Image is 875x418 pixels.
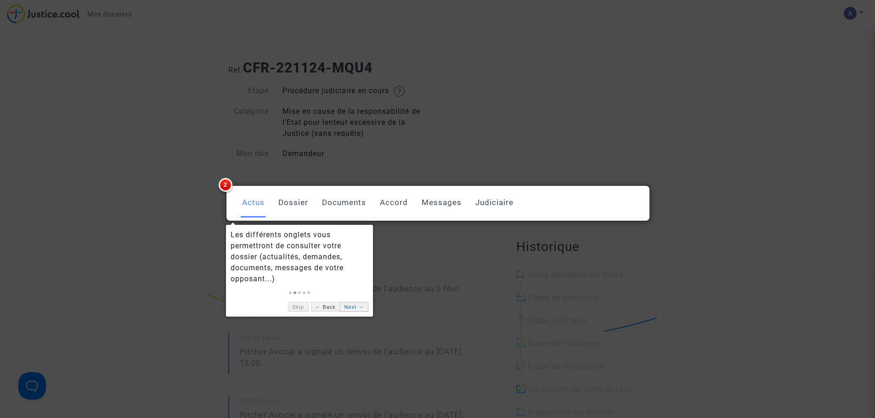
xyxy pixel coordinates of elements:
a: Next → [340,302,368,312]
a: Actus [242,188,265,218]
a: Documents [322,188,366,218]
a: Dossier [278,188,308,218]
div: Les différents onglets vous permettront de consulter votre dossier (actualités, demandes, documen... [231,229,368,284]
a: Messages [422,188,462,218]
a: Accord [380,188,408,218]
a: ← Back [311,302,340,312]
span: 2 [219,178,232,192]
a: Judiciaire [475,188,514,218]
a: Skip [288,302,309,312]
